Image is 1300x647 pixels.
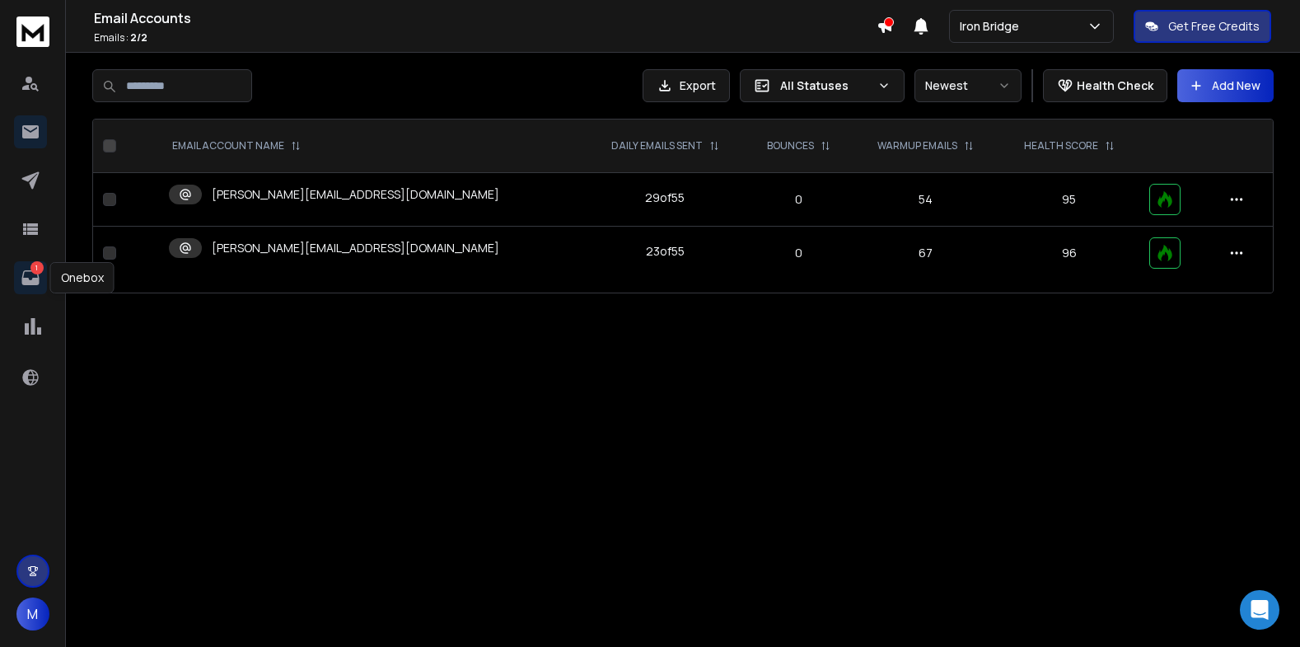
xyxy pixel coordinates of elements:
[767,139,814,152] p: BOUNCES
[1240,590,1279,630] div: Open Intercom Messenger
[212,240,499,256] p: [PERSON_NAME][EMAIL_ADDRESS][DOMAIN_NAME]
[755,191,843,208] p: 0
[643,69,730,102] button: Export
[1077,77,1153,94] p: Health Check
[1177,69,1274,102] button: Add New
[1134,10,1271,43] button: Get Free Credits
[1043,69,1167,102] button: Health Check
[853,227,999,280] td: 67
[30,261,44,274] p: 1
[16,598,49,631] button: M
[130,30,147,45] span: 2 / 2
[1168,18,1260,35] p: Get Free Credits
[645,190,685,206] div: 29 of 55
[94,31,877,45] p: Emails :
[853,173,999,227] td: 54
[877,139,957,152] p: WARMUP EMAILS
[1024,139,1098,152] p: HEALTH SCORE
[172,139,301,152] div: EMAIL ACCOUNT NAME
[50,262,115,293] div: Onebox
[14,261,47,294] a: 1
[212,186,499,203] p: [PERSON_NAME][EMAIL_ADDRESS][DOMAIN_NAME]
[780,77,871,94] p: All Statuses
[611,139,703,152] p: DAILY EMAILS SENT
[646,243,685,260] div: 23 of 55
[999,173,1139,227] td: 95
[914,69,1022,102] button: Newest
[999,227,1139,280] td: 96
[755,245,843,261] p: 0
[16,16,49,47] img: logo
[94,8,877,28] h1: Email Accounts
[960,18,1026,35] p: Iron Bridge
